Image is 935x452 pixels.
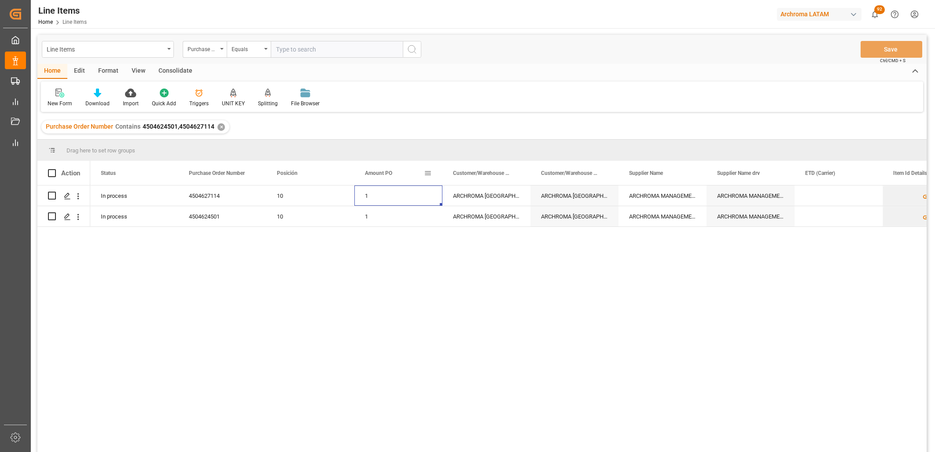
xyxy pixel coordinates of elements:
span: Customer/Warehouse Name drv [541,170,600,176]
span: Ctrl/CMD + S [880,57,906,64]
button: Help Center [885,4,905,24]
div: Download [85,100,110,107]
div: Home [37,64,67,79]
span: Customer/Warehouse Name [453,170,512,176]
div: ARCHROMA [GEOGRAPHIC_DATA] S DE RL DE CV ([GEOGRAPHIC_DATA][PERSON_NAME]) [530,185,618,206]
span: Purchase Order Number [46,123,113,130]
div: ✕ [217,123,225,131]
span: 4504624501,4504627114 [143,123,214,130]
span: Posición [277,170,298,176]
div: Equals [232,43,261,53]
div: Line Items [47,43,164,54]
div: File Browser [291,100,320,107]
span: Supplier Name [629,170,663,176]
div: ARCHROMA MANAGEMENT GMBH [707,185,795,206]
div: Quick Add [152,100,176,107]
button: Archroma LATAM [777,6,865,22]
div: ARCHROMA MANAGEMENT GMBH [618,185,707,206]
span: Item Id Details [893,170,927,176]
div: Import [123,100,139,107]
div: ARCHROMA MANAGEMENT GMBH [707,206,795,226]
div: ARCHROMA [GEOGRAPHIC_DATA] S DE RL DE CV ([GEOGRAPHIC_DATA][PERSON_NAME]) [442,185,530,206]
div: 10 [277,207,344,227]
div: Archroma LATAM [777,8,861,21]
div: 1 [354,206,442,226]
div: Consolidate [152,64,199,79]
div: 4504627114 [178,185,266,206]
span: Amount PO [365,170,392,176]
span: Supplier Name drv [717,170,760,176]
button: open menu [227,41,271,58]
span: ETD (Carrier) [805,170,835,176]
div: ARCHROMA MANAGEMENT GMBH [618,206,707,226]
div: Press SPACE to select this row. [37,185,90,206]
span: Purchase Order Number [189,170,245,176]
div: UNIT KEY [222,100,245,107]
span: Drag here to set row groups [66,147,135,154]
div: View [125,64,152,79]
div: Press SPACE to select this row. [37,206,90,227]
div: ARCHROMA [GEOGRAPHIC_DATA] S DE RL DE CV ([GEOGRAPHIC_DATA][PERSON_NAME]) [442,206,530,226]
button: Save [861,41,922,58]
span: Contains [115,123,140,130]
div: Line Items [38,4,87,17]
button: show 92 new notifications [865,4,885,24]
div: 1 [354,185,442,206]
div: Action [61,169,80,177]
div: Triggers [189,100,209,107]
div: Edit [67,64,92,79]
div: Splitting [258,100,278,107]
button: search button [403,41,421,58]
button: open menu [42,41,174,58]
div: Purchase Order Number [188,43,217,53]
a: Home [38,19,53,25]
div: In process [90,185,178,206]
span: 92 [874,5,885,14]
div: 10 [277,186,344,206]
div: ARCHROMA [GEOGRAPHIC_DATA] S DE RL DE CV ([GEOGRAPHIC_DATA][PERSON_NAME]) [530,206,618,226]
button: open menu [183,41,227,58]
div: 4504624501 [178,206,266,226]
input: Type to search [271,41,403,58]
div: New Form [48,100,72,107]
span: Status [101,170,116,176]
div: Format [92,64,125,79]
div: In process [90,206,178,226]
